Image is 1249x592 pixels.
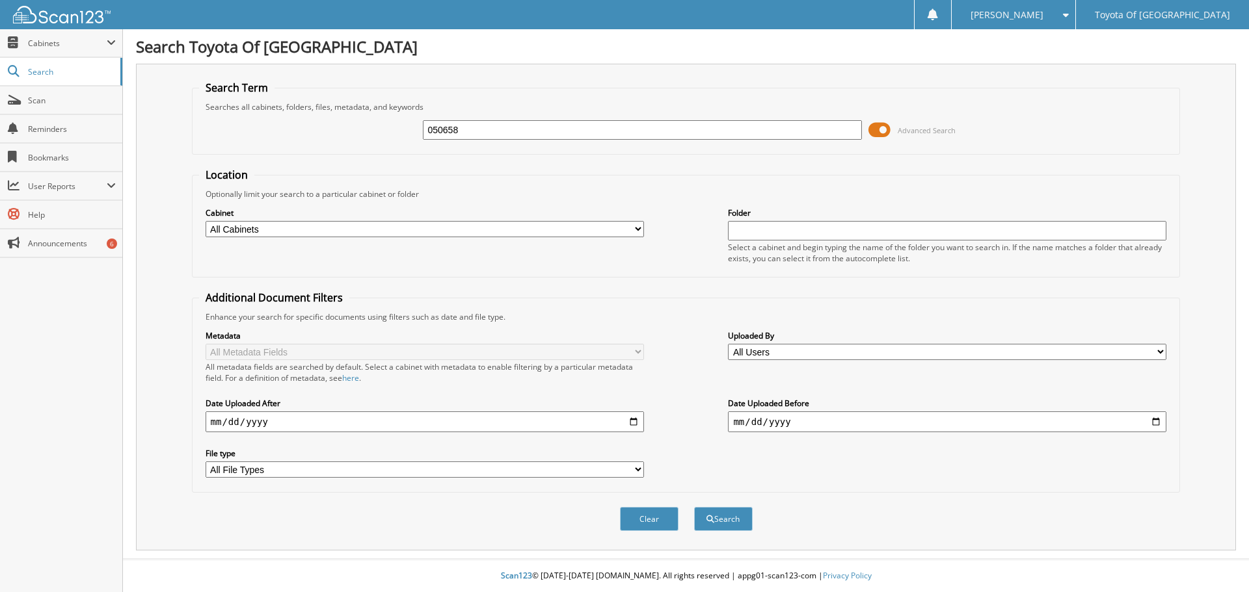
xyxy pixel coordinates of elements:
[107,238,117,249] div: 6
[823,570,872,581] a: Privacy Policy
[342,372,359,383] a: here
[898,125,956,135] span: Advanced Search
[971,11,1043,19] span: [PERSON_NAME]
[199,168,254,182] legend: Location
[28,209,116,220] span: Help
[694,507,753,531] button: Search
[728,398,1166,409] label: Date Uploaded Before
[28,152,116,163] span: Bookmarks
[199,311,1174,322] div: Enhance your search for specific documents using filters such as date and file type.
[206,398,644,409] label: Date Uploaded After
[206,411,644,432] input: start
[206,361,644,383] div: All metadata fields are searched by default. Select a cabinet with metadata to enable filtering b...
[28,95,116,106] span: Scan
[620,507,678,531] button: Clear
[13,6,111,23] img: scan123-logo-white.svg
[28,123,116,135] span: Reminders
[199,81,275,95] legend: Search Term
[206,207,644,218] label: Cabinet
[1184,530,1249,592] iframe: Chat Widget
[728,330,1166,341] label: Uploaded By
[728,411,1166,432] input: end
[206,448,644,459] label: File type
[206,330,644,341] label: Metadata
[199,290,349,305] legend: Additional Document Filters
[199,188,1174,199] div: Optionally limit your search to a particular cabinet or folder
[28,181,107,192] span: User Reports
[136,36,1236,57] h1: Search Toyota Of [GEOGRAPHIC_DATA]
[123,560,1249,592] div: © [DATE]-[DATE] [DOMAIN_NAME]. All rights reserved | appg01-scan123-com |
[501,570,532,581] span: Scan123
[728,207,1166,218] label: Folder
[199,101,1174,112] div: Searches all cabinets, folders, files, metadata, and keywords
[728,242,1166,264] div: Select a cabinet and begin typing the name of the folder you want to search in. If the name match...
[1095,11,1230,19] span: Toyota Of [GEOGRAPHIC_DATA]
[28,38,107,49] span: Cabinets
[28,66,114,77] span: Search
[28,238,116,249] span: Announcements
